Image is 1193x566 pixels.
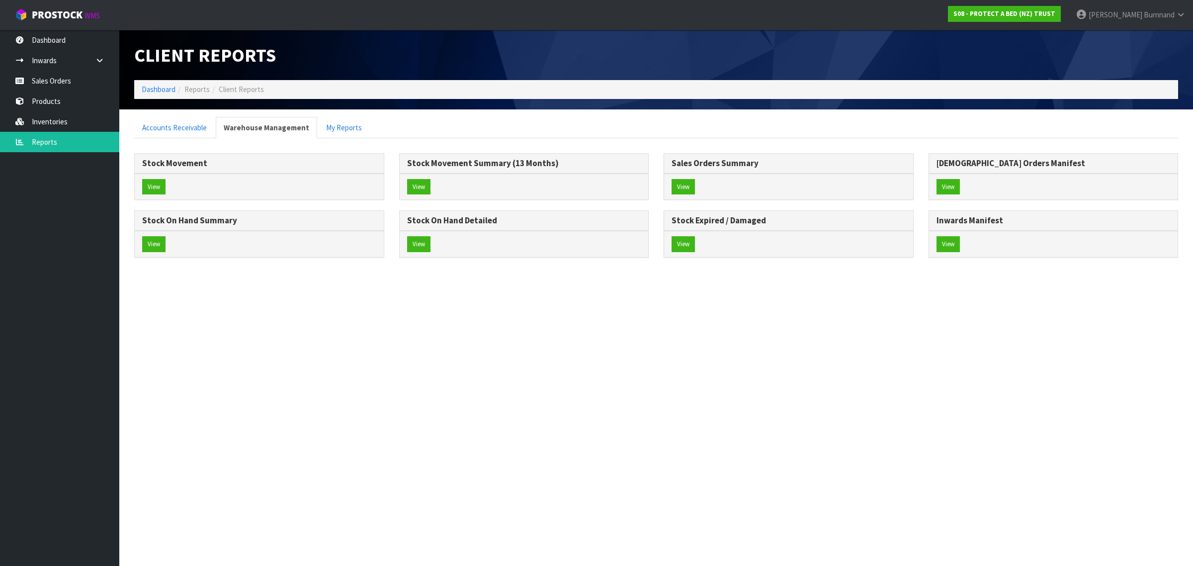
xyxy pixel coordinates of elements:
[937,216,1171,225] h3: Inwards Manifest
[953,9,1055,18] strong: S08 - PROTECT A BED (NZ) TRUST
[15,8,27,21] img: cube-alt.png
[672,236,695,252] button: View
[142,85,175,94] a: Dashboard
[672,159,906,168] h3: Sales Orders Summary
[32,8,83,21] span: ProStock
[184,85,210,94] span: Reports
[407,159,641,168] h3: Stock Movement Summary (13 Months)
[937,159,1171,168] h3: [DEMOGRAPHIC_DATA] Orders Manifest
[407,236,430,252] button: View
[937,179,960,195] button: View
[85,11,100,20] small: WMS
[1089,10,1142,19] span: [PERSON_NAME]
[142,179,166,195] button: View
[672,216,906,225] h3: Stock Expired / Damaged
[134,117,215,138] a: Accounts Receivable
[937,236,960,252] button: View
[142,159,376,168] h3: Stock Movement
[407,216,641,225] h3: Stock On Hand Detailed
[407,179,430,195] button: View
[318,117,370,138] a: My Reports
[134,43,276,67] span: Client Reports
[216,117,317,138] a: Warehouse Management
[219,85,264,94] span: Client Reports
[142,236,166,252] button: View
[142,216,376,225] h3: Stock On Hand Summary
[1144,10,1175,19] span: Burnnand
[672,179,695,195] button: View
